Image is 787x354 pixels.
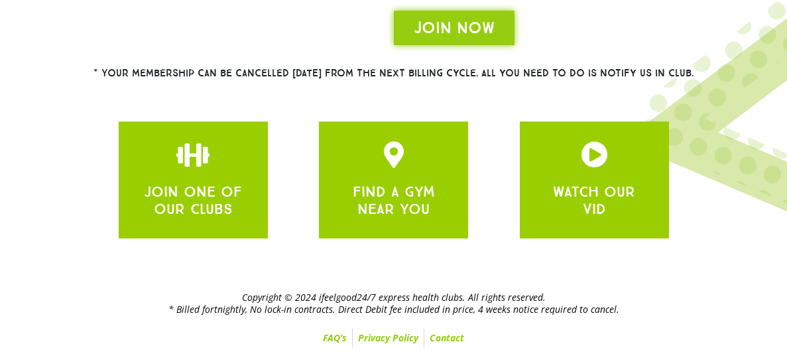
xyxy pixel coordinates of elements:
a: JOIN ONE OF OUR CLUBS [381,141,407,168]
a: JOIN NOW [394,11,515,45]
span: JOIN NOW [414,17,495,39]
a: FAQ’s [318,329,352,347]
a: JOIN ONE OF OUR CLUBS [581,141,607,168]
nav: Menu [7,329,780,347]
a: JOIN ONE OF OUR CLUBS [180,141,206,168]
h2: Copyright © 2024 ifeelgood24/7 express health clubs. All rights reserved. * Billed fortnightly, N... [7,292,780,315]
a: Privacy Policy [353,329,424,347]
a: FIND A GYM NEAR YOU [353,183,435,218]
a: Contact [424,329,469,347]
a: WATCH OUR VID [553,183,635,218]
a: JOIN ONE OF OUR CLUBS [144,183,242,218]
h2: * Your membership can be cancelled [DATE] from the next billing cycle. All you need to do is noti... [46,68,742,78]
